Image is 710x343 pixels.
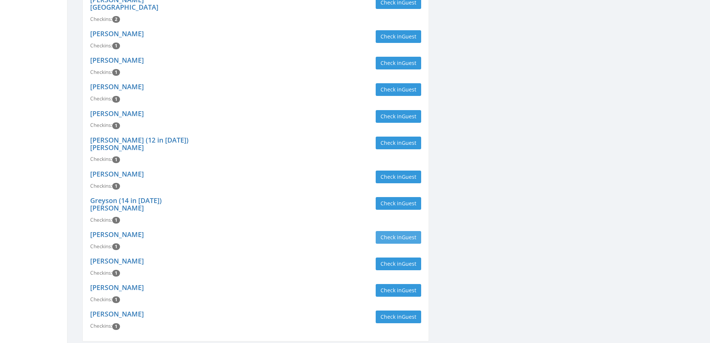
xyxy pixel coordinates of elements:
button: Check inGuest [376,197,421,210]
span: Checkins: [90,296,112,303]
span: Guest [402,200,416,207]
span: Guest [402,33,416,40]
button: Check inGuest [376,231,421,244]
a: [PERSON_NAME] [90,82,144,91]
span: Guest [402,313,416,320]
span: Guest [402,86,416,93]
span: Checkins: [90,69,112,75]
span: Checkins: [90,269,112,276]
span: Guest [402,113,416,120]
a: [PERSON_NAME] [90,230,144,239]
span: Checkin count [112,323,120,330]
a: Greyson (14 in [DATE]) [PERSON_NAME] [90,196,162,212]
span: Checkins: [90,183,112,189]
a: [PERSON_NAME] [90,29,144,38]
span: Checkins: [90,122,112,128]
span: Checkin count [112,243,120,250]
button: Check inGuest [376,258,421,270]
span: Checkins: [90,156,112,162]
span: Checkin count [112,183,120,190]
a: [PERSON_NAME] (12 in [DATE]) [PERSON_NAME] [90,135,189,152]
a: [PERSON_NAME] [90,256,144,265]
span: Guest [402,173,416,180]
span: Guest [402,59,416,66]
button: Check inGuest [376,57,421,69]
span: Guest [402,139,416,146]
a: [PERSON_NAME] [90,56,144,65]
span: Checkin count [112,16,120,23]
span: Checkin count [112,270,120,277]
span: Checkins: [90,216,112,223]
span: Guest [402,260,416,267]
a: [PERSON_NAME] [90,169,144,178]
button: Check inGuest [376,171,421,183]
span: Checkin count [112,122,120,129]
button: Check inGuest [376,30,421,43]
button: Check inGuest [376,137,421,149]
span: Checkin count [112,296,120,303]
a: [PERSON_NAME] [90,109,144,118]
a: [PERSON_NAME] [90,283,144,292]
button: Check inGuest [376,311,421,323]
span: Guest [402,234,416,241]
span: Checkins: [90,16,112,22]
span: Checkin count [112,43,120,49]
span: Checkins: [90,322,112,329]
span: Checkins: [90,42,112,49]
span: Checkins: [90,243,112,250]
button: Check inGuest [376,110,421,123]
span: Checkin count [112,69,120,76]
span: Checkin count [112,217,120,224]
span: Guest [402,287,416,294]
a: [PERSON_NAME] [90,309,144,318]
span: Checkins: [90,95,112,102]
span: Checkin count [112,96,120,103]
span: Checkin count [112,156,120,163]
button: Check inGuest [376,284,421,297]
button: Check inGuest [376,83,421,96]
